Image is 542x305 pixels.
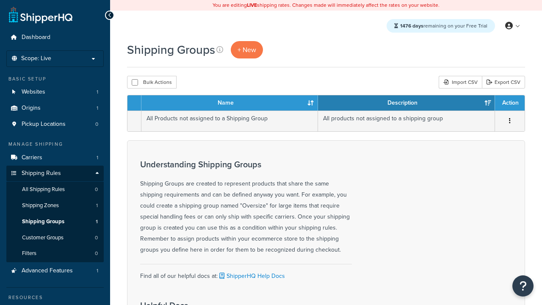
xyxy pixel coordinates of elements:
[6,246,104,261] a: Filters 0
[318,111,495,131] td: All products not assigned to a shipping group
[6,84,104,100] a: Websites 1
[6,263,104,279] li: Advanced Features
[127,76,177,89] button: Bulk Actions
[6,75,104,83] div: Basic Setup
[6,230,104,246] li: Customer Groups
[495,95,525,111] th: Action
[140,160,352,169] h3: Understanding Shipping Groups
[127,42,215,58] h1: Shipping Groups
[6,150,104,166] li: Carriers
[6,198,104,213] li: Shipping Zones
[247,1,257,9] b: LIVE
[238,45,256,55] span: + New
[6,100,104,116] a: Origins 1
[6,166,104,181] a: Shipping Rules
[6,84,104,100] li: Websites
[6,116,104,132] li: Pickup Locations
[6,182,104,197] li: All Shipping Rules
[6,230,104,246] a: Customer Groups 0
[318,95,495,111] th: Description: activate to sort column ascending
[97,154,98,161] span: 1
[6,100,104,116] li: Origins
[218,272,285,280] a: ShipperHQ Help Docs
[22,186,65,193] span: All Shipping Rules
[97,89,98,96] span: 1
[6,30,104,45] a: Dashboard
[6,246,104,261] li: Filters
[6,150,104,166] a: Carriers 1
[482,76,525,89] a: Export CSV
[140,160,352,255] div: Shipping Groups are created to represent products that share the same shipping requirements and c...
[97,105,98,112] span: 1
[6,166,104,262] li: Shipping Rules
[22,218,64,225] span: Shipping Groups
[22,89,45,96] span: Websites
[6,214,104,230] li: Shipping Groups
[140,264,352,282] div: Find all of our helpful docs at:
[141,111,318,131] td: All Products not assigned to a Shipping Group
[22,105,41,112] span: Origins
[22,170,61,177] span: Shipping Rules
[6,116,104,132] a: Pickup Locations 0
[6,141,104,148] div: Manage Shipping
[6,263,104,279] a: Advanced Features 1
[95,234,98,241] span: 0
[6,294,104,301] div: Resources
[141,95,318,111] th: Name: activate to sort column ascending
[22,250,36,257] span: Filters
[231,41,263,58] a: + New
[6,214,104,230] a: Shipping Groups 1
[22,34,50,41] span: Dashboard
[387,19,495,33] div: remaining on your Free Trial
[6,182,104,197] a: All Shipping Rules 0
[22,267,73,274] span: Advanced Features
[400,22,423,30] strong: 1476 days
[96,202,98,209] span: 1
[439,76,482,89] div: Import CSV
[96,218,98,225] span: 1
[22,154,42,161] span: Carriers
[9,6,72,23] a: ShipperHQ Home
[95,121,98,128] span: 0
[22,121,66,128] span: Pickup Locations
[95,186,98,193] span: 0
[22,202,59,209] span: Shipping Zones
[95,250,98,257] span: 0
[512,275,534,297] button: Open Resource Center
[97,267,98,274] span: 1
[22,234,64,241] span: Customer Groups
[21,55,51,62] span: Scope: Live
[6,198,104,213] a: Shipping Zones 1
